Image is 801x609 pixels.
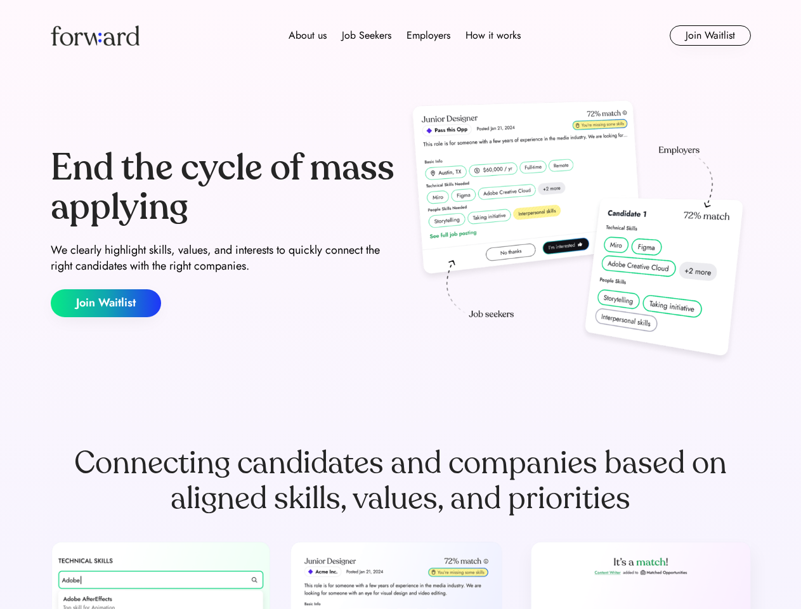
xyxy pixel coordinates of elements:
div: Job Seekers [342,28,391,43]
img: hero-image.png [406,96,751,369]
div: Connecting candidates and companies based on aligned skills, values, and priorities [51,445,751,516]
div: We clearly highlight skills, values, and interests to quickly connect the right candidates with t... [51,242,396,274]
img: Forward logo [51,25,140,46]
div: Employers [407,28,450,43]
div: How it works [466,28,521,43]
div: About us [289,28,327,43]
div: End the cycle of mass applying [51,148,396,226]
button: Join Waitlist [670,25,751,46]
button: Join Waitlist [51,289,161,317]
